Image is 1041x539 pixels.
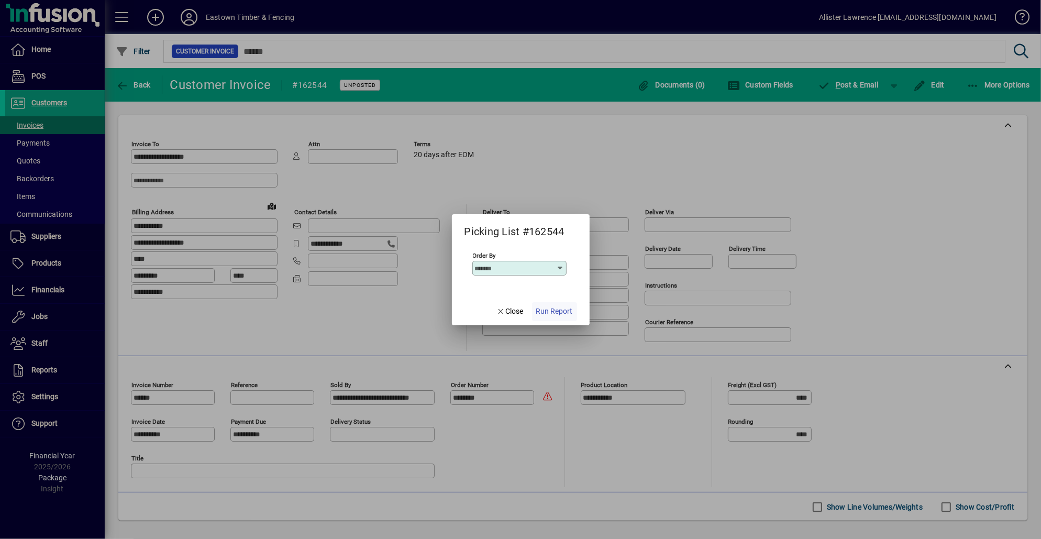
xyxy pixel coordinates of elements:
[452,214,577,240] h2: Picking List #162544
[532,302,577,321] button: Run Report
[496,306,524,317] span: Close
[536,306,573,317] span: Run Report
[473,251,496,259] mat-label: Order By
[492,302,528,321] button: Close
